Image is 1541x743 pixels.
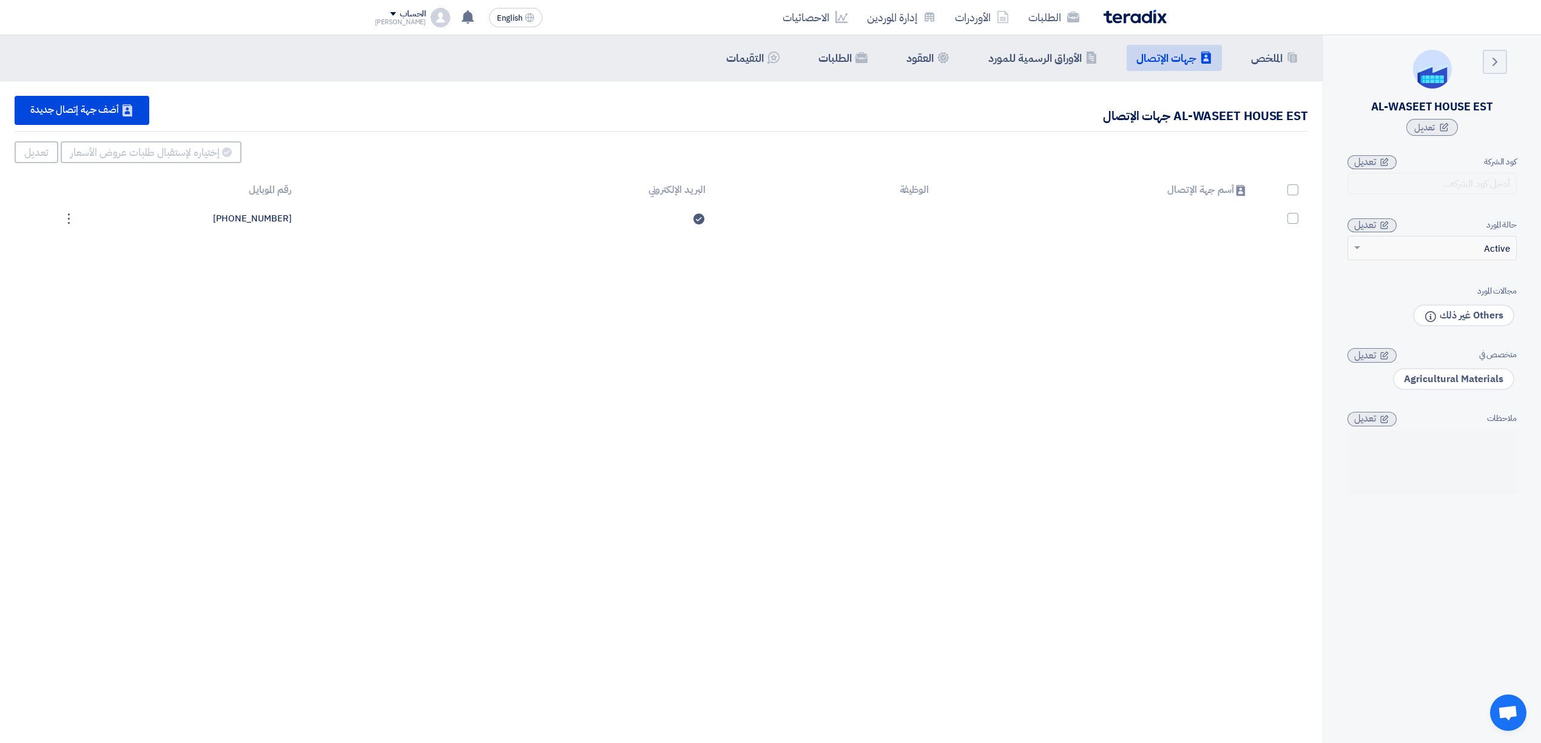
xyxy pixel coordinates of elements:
h5: الطلبات [818,51,852,65]
h5: جهات الإتصال [1136,51,1196,65]
input: أدخل كود الشركه... [1347,173,1517,194]
div: ملاحظات [1347,412,1517,425]
th: الوظيفة [715,175,939,204]
img: Teradix logo [1104,10,1167,24]
th: أسم جهة الإتصال [939,175,1257,204]
button: English [489,8,542,27]
img: profile_test.png [431,8,450,27]
div: كود الشركة [1347,155,1517,168]
h5: الملخص [1251,51,1283,65]
div: مجالات المورد [1347,284,1517,297]
span: Agricultural Materials [1393,368,1514,390]
div: أضف جهة إتصال جديدة [15,96,149,125]
span: تعديل [1354,218,1376,232]
div: Open chat [1490,694,1526,731]
th: البريد الإلكتروني [302,175,716,204]
div: حالة المورد [1347,218,1517,231]
span: تعديل [1354,411,1376,426]
div: الحساب [400,9,426,19]
div: متخصص في [1347,348,1517,361]
div: AL-WASEET HOUSE EST [1371,101,1492,113]
h5: التقيمات [726,51,764,65]
a: الأوردرات [945,3,1019,32]
span: تعديل [1354,348,1376,363]
a: الطلبات [1019,3,1089,32]
span: English [497,14,522,22]
a: إدارة الموردين [857,3,945,32]
div: [PERSON_NAME] [375,19,427,25]
span: تعديل [1354,155,1376,169]
span: Others غير ذلك [1413,304,1514,327]
span: تعديل [1414,121,1435,134]
button: إختياره لإستقبال طلبات عروض الأسعار [61,141,241,163]
th: رقم الموبايل [78,175,302,204]
h5: الأوراق الرسمية للمورد [988,51,1082,65]
button: تعديل [15,141,58,163]
div: ⋮ [59,209,78,229]
h5: العقود [906,51,934,65]
a: الاحصائيات [773,3,857,32]
div: AL-WASEET HOUSE EST جهات الإتصال [1103,107,1308,125]
span: [PHONE_NUMBER] [213,212,292,225]
span: Active [1484,242,1510,256]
